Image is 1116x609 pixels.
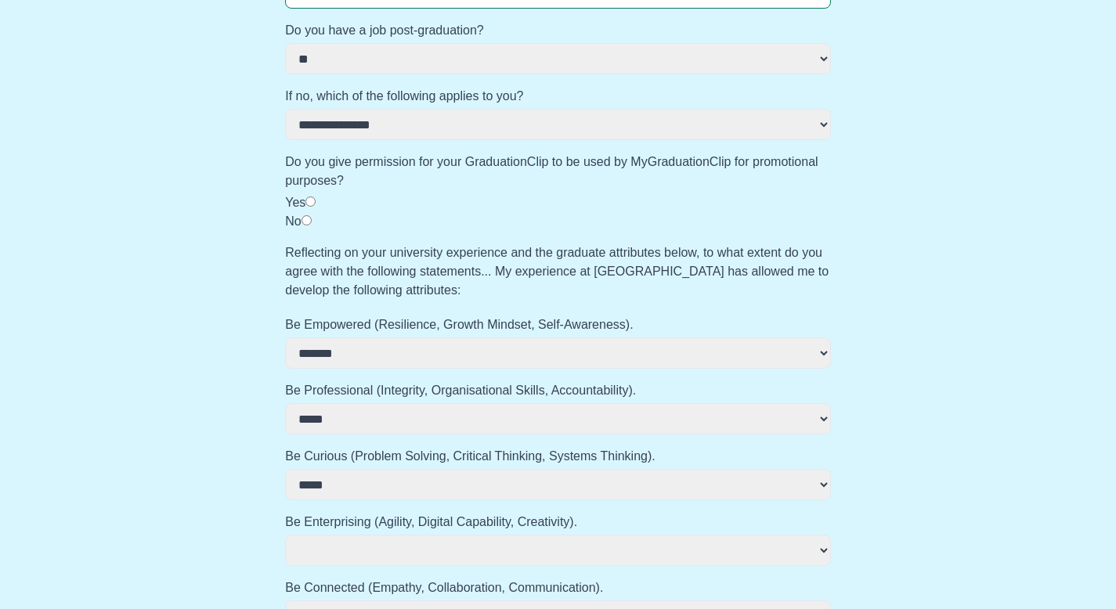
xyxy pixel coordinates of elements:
[285,21,831,40] label: Do you have a job post-graduation?
[285,243,831,300] label: Reflecting on your university experience and the graduate attributes below, to what extent do you...
[285,447,831,466] label: Be Curious (Problem Solving, Critical Thinking, Systems Thinking).
[285,87,831,106] label: If no, which of the following applies to you?
[285,214,301,228] label: No
[285,153,831,190] label: Do you give permission for your GraduationClip to be used by MyGraduationClip for promotional pur...
[285,196,305,209] label: Yes
[285,381,831,400] label: Be Professional (Integrity, Organisational Skills, Accountability).
[285,315,831,334] label: Be Empowered (Resilience, Growth Mindset, Self-Awareness).
[285,578,831,597] label: Be Connected (Empathy, Collaboration, Communication).
[285,513,831,532] label: Be Enterprising (Agility, Digital Capability, Creativity).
